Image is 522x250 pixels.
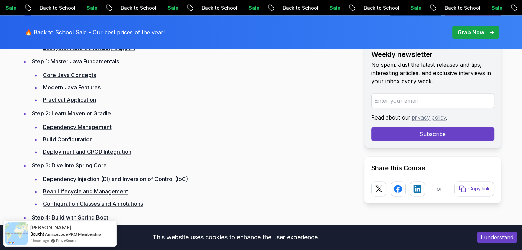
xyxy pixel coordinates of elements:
[30,231,44,237] span: Bought
[454,181,494,196] button: Copy link
[43,176,188,183] a: Dependency Injection (DI) and Inversion of Control (IoC)
[103,4,125,11] p: Sale
[477,232,517,243] button: Accept cookies
[25,28,165,36] p: 🔥 Back to School Sale - Our best prices of the year!
[30,225,71,230] span: [PERSON_NAME]
[32,110,111,117] a: Step 2: Learn Maven or Gradle
[32,162,107,169] a: Step 3: Dive Into Spring Core
[184,4,206,11] p: Sale
[457,28,484,36] p: Grab Now
[5,222,28,245] img: provesource social proof notification image
[43,200,143,207] a: Configuration Classes and Annotations
[299,4,346,11] p: Back to School
[380,4,427,11] p: Back to School
[22,4,44,11] p: Sale
[43,96,96,103] a: Practical Application
[137,4,184,11] p: Back to School
[437,185,442,193] p: or
[265,4,287,11] p: Sale
[56,4,103,11] p: Back to School
[371,93,494,108] input: Enter your email
[5,230,467,245] div: This website uses cookies to enhance the user experience.
[412,114,446,121] a: privacy policy
[45,232,101,237] a: Amigoscode PRO Membership
[43,148,131,155] a: Deployment and CI/CD Integration
[43,136,93,143] a: Build Configuration
[371,127,494,141] button: Subscribe
[371,61,494,85] p: No spam. Just the latest releases and tips, interesting articles, and exclusive interviews in you...
[30,238,49,243] span: 4 hours ago
[43,124,112,130] a: Dependency Management
[56,238,77,243] a: ProveSource
[43,188,128,195] a: Bean Lifecycle and Management
[468,185,490,192] p: Copy link
[346,4,368,11] p: Sale
[371,50,494,59] h2: Weekly newsletter
[371,113,494,122] p: Read about our .
[32,214,108,221] a: Step 4: Build with Spring Boot
[43,84,101,91] a: Modern Java Features
[427,4,449,11] p: Sale
[32,58,119,65] a: Step 1: Master Java Fundamentals
[371,163,494,173] h2: Share this Course
[461,4,508,11] p: Back to School
[43,72,96,78] a: Core Java Concepts
[218,4,265,11] p: Back to School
